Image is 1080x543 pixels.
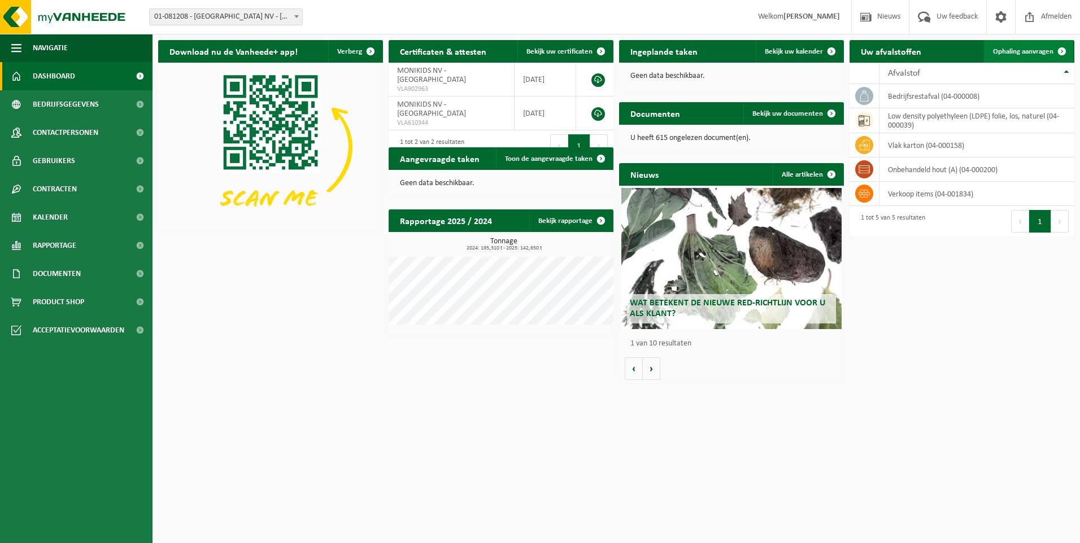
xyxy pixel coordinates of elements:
h2: Certificaten & attesten [389,40,498,62]
h2: Documenten [619,102,691,124]
p: U heeft 615 ongelezen document(en). [630,134,833,142]
h2: Rapportage 2025 / 2024 [389,209,503,231]
span: MONIKIDS NV - [GEOGRAPHIC_DATA] [397,67,466,84]
td: onbehandeld hout (A) (04-000200) [879,157,1074,182]
h2: Aangevraagde taken [389,147,491,169]
span: Navigatie [33,34,68,62]
span: Documenten [33,260,81,288]
h3: Tonnage [394,238,613,251]
button: 1 [1029,210,1051,233]
span: Ophaling aanvragen [993,48,1053,55]
span: Product Shop [33,288,84,316]
td: [DATE] [515,63,576,97]
h2: Ingeplande taken [619,40,709,62]
div: 1 tot 5 van 5 resultaten [855,209,925,234]
span: Bekijk uw certificaten [526,48,593,55]
button: Next [590,134,608,157]
span: 2024: 195,310 t - 2025: 142,650 t [394,246,613,251]
a: Bekijk uw kalender [756,40,843,63]
img: Download de VHEPlus App [158,63,383,231]
span: 01-081208 - MONIKIDS NV - SINT-NIKLAAS [150,9,302,25]
span: VLA610344 [397,119,506,128]
h2: Uw afvalstoffen [850,40,933,62]
span: Contracten [33,175,77,203]
span: Toon de aangevraagde taken [505,155,593,163]
span: Verberg [337,48,362,55]
span: Contactpersonen [33,119,98,147]
span: Rapportage [33,231,76,260]
span: Dashboard [33,62,75,90]
h2: Download nu de Vanheede+ app! [158,40,309,62]
span: Wat betekent de nieuwe RED-richtlijn voor u als klant? [630,299,825,318]
span: VLA902963 [397,85,506,94]
a: Toon de aangevraagde taken [496,147,612,170]
a: Bekijk rapportage [529,209,612,232]
a: Bekijk uw documenten [743,102,843,125]
span: Afvalstof [888,69,920,78]
p: 1 van 10 resultaten [630,340,838,348]
a: Bekijk uw certificaten [517,40,612,63]
div: 1 tot 2 van 2 resultaten [394,133,464,158]
td: verkoop items (04-001834) [879,182,1074,206]
a: Alle artikelen [773,163,843,186]
span: Bekijk uw documenten [752,110,823,117]
button: Previous [1011,210,1029,233]
span: Bekijk uw kalender [765,48,823,55]
span: Acceptatievoorwaarden [33,316,124,344]
strong: [PERSON_NAME] [783,12,840,21]
td: bedrijfsrestafval (04-000008) [879,84,1074,108]
h2: Nieuws [619,163,670,185]
p: Geen data beschikbaar. [400,179,602,187]
button: Verberg [328,40,382,63]
span: Gebruikers [33,147,75,175]
button: Volgende [643,357,660,380]
td: vlak karton (04-000158) [879,133,1074,157]
span: MONIKIDS NV - [GEOGRAPHIC_DATA] [397,100,466,118]
td: [DATE] [515,97,576,130]
button: Previous [550,134,568,157]
a: Wat betekent de nieuwe RED-richtlijn voor u als klant? [621,188,842,329]
p: Geen data beschikbaar. [630,72,833,80]
a: Ophaling aanvragen [984,40,1073,63]
span: Bedrijfsgegevens [33,90,99,119]
td: low density polyethyleen (LDPE) folie, los, naturel (04-000039) [879,108,1074,133]
span: 01-081208 - MONIKIDS NV - SINT-NIKLAAS [149,8,303,25]
button: 1 [568,134,590,157]
button: Next [1051,210,1069,233]
span: Kalender [33,203,68,231]
button: Vorige [625,357,643,380]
